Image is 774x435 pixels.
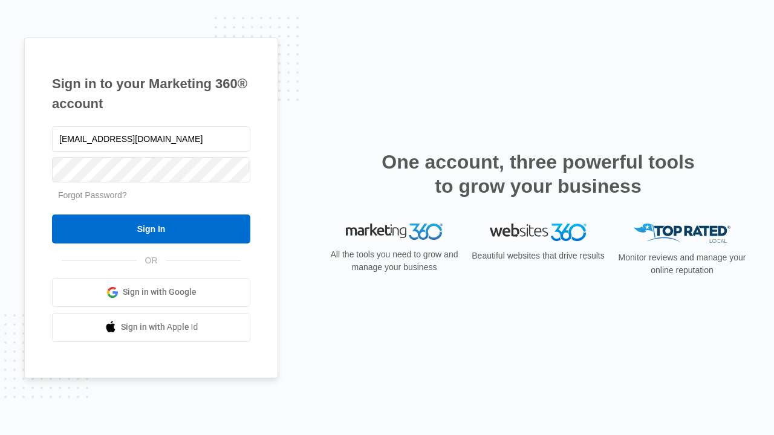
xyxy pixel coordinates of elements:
[52,74,250,114] h1: Sign in to your Marketing 360® account
[52,214,250,243] input: Sign In
[634,224,730,243] img: Top Rated Local
[470,250,606,262] p: Beautiful websites that drive results
[614,251,750,277] p: Monitor reviews and manage your online reputation
[58,190,127,200] a: Forgot Password?
[123,286,197,298] span: Sign in with Google
[52,126,250,152] input: Email
[490,224,587,241] img: Websites 360
[121,321,198,333] span: Sign in with Apple Id
[52,278,250,307] a: Sign in with Google
[378,150,698,198] h2: One account, three powerful tools to grow your business
[346,224,443,240] img: Marketing 360
[327,248,462,274] p: All the tools you need to grow and manage your business
[137,254,166,267] span: OR
[52,313,250,342] a: Sign in with Apple Id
